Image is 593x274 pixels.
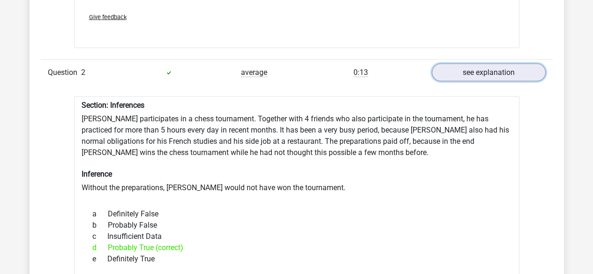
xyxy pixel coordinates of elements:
[241,68,267,77] span: average
[89,14,127,21] span: Give feedback
[92,231,107,242] span: c
[82,170,512,178] h6: Inference
[432,64,546,81] a: see explanation
[92,253,107,265] span: e
[92,242,108,253] span: d
[82,101,512,110] h6: Section: Inferences
[48,67,81,78] span: Question
[85,253,508,265] div: Definitely True
[85,208,508,220] div: Definitely False
[85,220,508,231] div: Probably False
[85,231,508,242] div: Insufficient Data
[92,208,108,220] span: a
[85,242,508,253] div: Probably True (correct)
[353,68,368,77] span: 0:13
[81,68,85,77] span: 2
[92,220,108,231] span: b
